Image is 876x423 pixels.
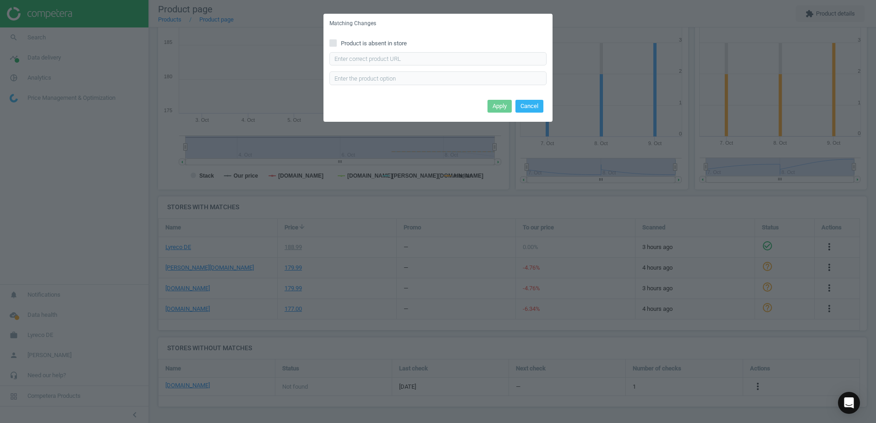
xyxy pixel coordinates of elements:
[515,100,543,113] button: Cancel
[339,39,409,48] span: Product is absent in store
[329,52,547,66] input: Enter correct product URL
[838,392,860,414] div: Open Intercom Messenger
[329,20,376,27] h5: Matching Changes
[487,100,512,113] button: Apply
[329,71,547,85] input: Enter the product option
